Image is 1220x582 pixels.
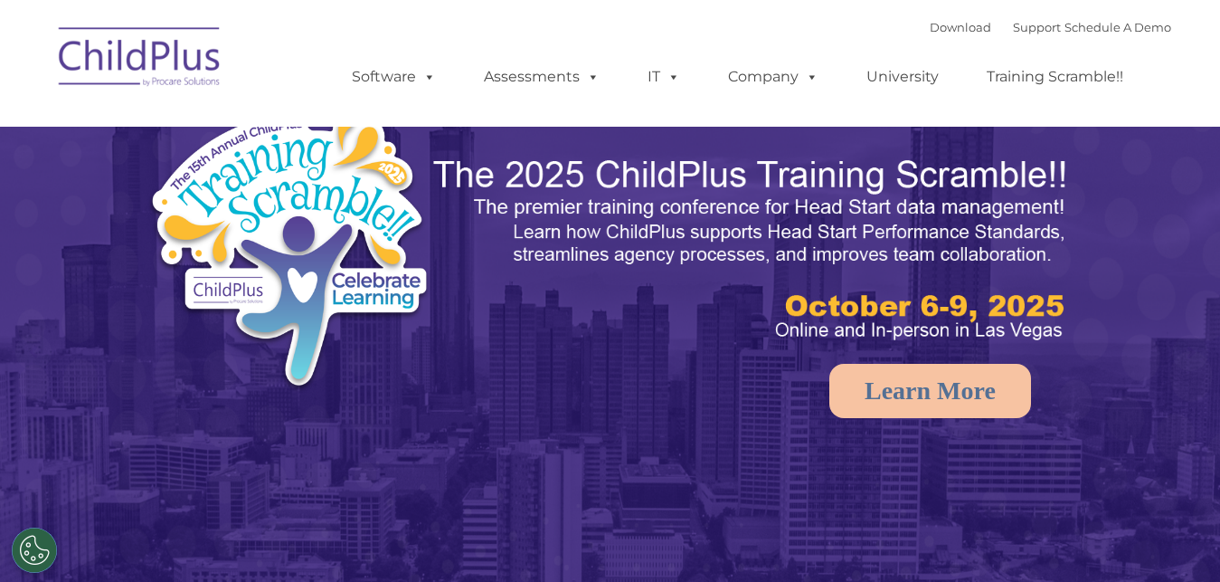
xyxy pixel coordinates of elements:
[930,20,1171,34] font: |
[848,59,957,95] a: University
[50,14,231,105] img: ChildPlus by Procare Solutions
[829,364,1031,418] a: Learn More
[930,20,991,34] a: Download
[466,59,618,95] a: Assessments
[1130,495,1220,582] iframe: Chat Widget
[334,59,454,95] a: Software
[629,59,698,95] a: IT
[12,528,57,573] button: Cookies Settings
[1013,20,1061,34] a: Support
[969,59,1141,95] a: Training Scramble!!
[1064,20,1171,34] a: Schedule A Demo
[710,59,837,95] a: Company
